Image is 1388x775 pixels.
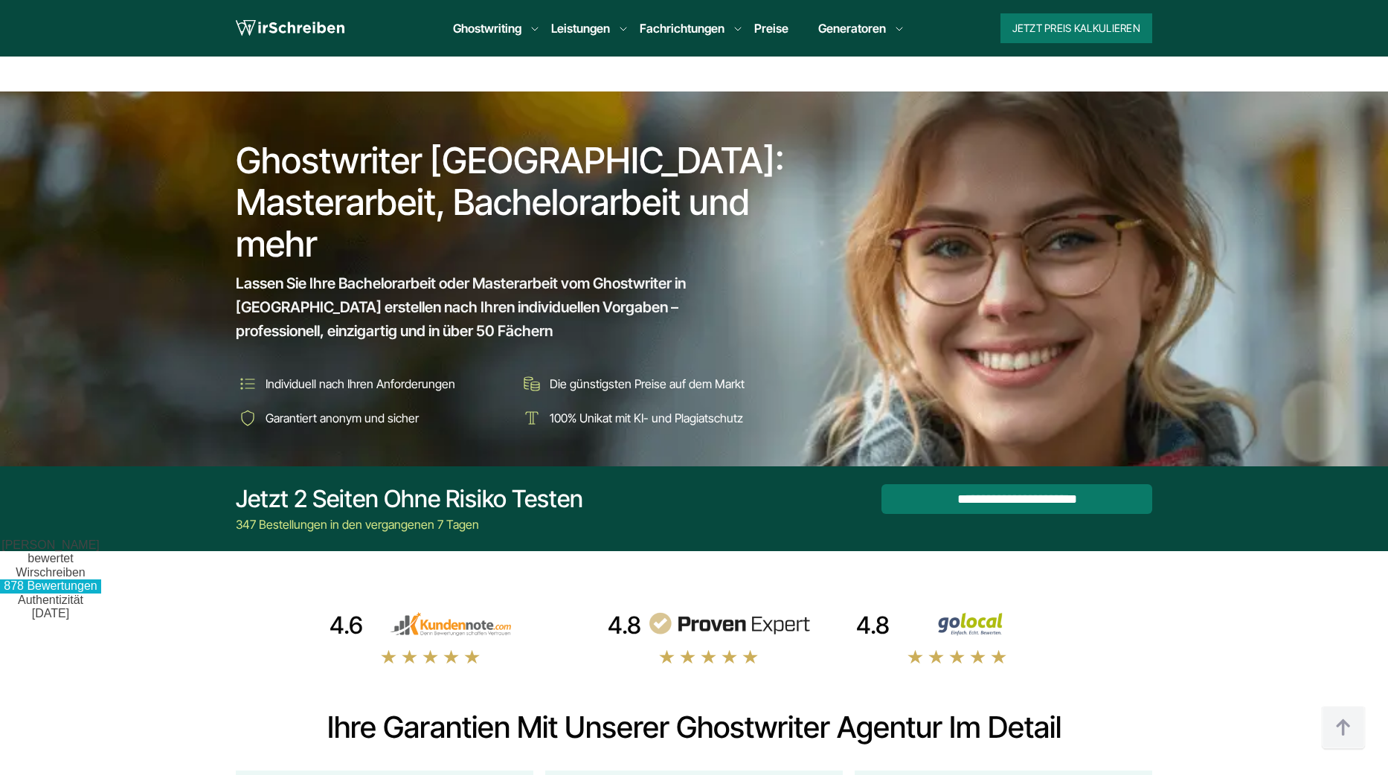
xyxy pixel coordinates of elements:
button: Jetzt Preis kalkulieren [1000,13,1152,43]
img: Die günstigsten Preise auf dem Markt [520,372,544,396]
img: logo wirschreiben [236,17,344,39]
img: provenexpert reviews [647,612,811,636]
div: 4.8 [856,611,890,640]
img: stars [380,649,481,665]
a: Generatoren [818,19,886,37]
span: Lassen Sie Ihre Bachelorarbeit oder Masterarbeit vom Ghostwriter in [GEOGRAPHIC_DATA] erstellen n... [236,271,767,343]
li: Individuell nach Ihren Anforderungen [236,372,510,396]
li: Garantiert anonym und sicher [236,406,510,430]
a: Preise [754,21,788,36]
img: kundennote [369,612,533,636]
img: stars [658,649,759,665]
a: Fachrichtungen [640,19,724,37]
li: 100% Unikat mit KI- und Plagiatschutz [520,406,794,430]
img: 100% Unikat mit KI- und Plagiatschutz [520,406,544,430]
img: Garantiert anonym und sicher [236,406,260,430]
a: Leistungen [551,19,610,37]
div: Jetzt 2 Seiten ohne Risiko testen [236,484,583,514]
img: button top [1321,706,1366,750]
img: Wirschreiben Bewertungen [896,612,1059,636]
h1: Ghostwriter [GEOGRAPHIC_DATA]: Masterarbeit, Bachelorarbeit und mehr [236,140,795,265]
div: 4.6 [330,611,363,640]
li: Die günstigsten Preise auf dem Markt [520,372,794,396]
div: 347 Bestellungen in den vergangenen 7 Tagen [236,515,583,533]
img: stars [907,649,1008,665]
div: 4.8 [608,611,641,640]
a: Ghostwriting [453,19,521,37]
img: Individuell nach Ihren Anforderungen [236,372,260,396]
h2: Ihre Garantien mit unserer Ghostwriter Agentur im Detail [236,710,1152,745]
